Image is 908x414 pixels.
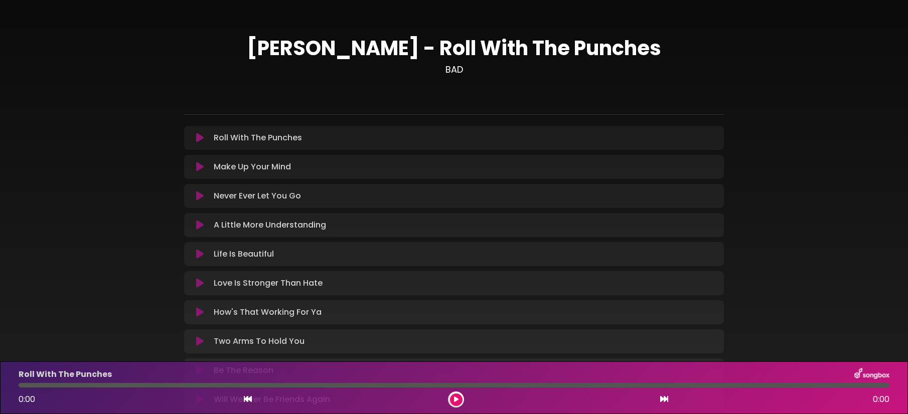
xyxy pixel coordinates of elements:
[214,277,323,289] p: Love Is Stronger Than Hate
[214,161,291,173] p: Make Up Your Mind
[19,368,112,380] p: Roll With The Punches
[184,64,724,75] h3: BAD
[214,132,302,144] p: Roll With The Punches
[873,393,889,405] span: 0:00
[184,36,724,60] h1: [PERSON_NAME] - Roll With The Punches
[214,190,301,202] p: Never Ever Let You Go
[854,368,889,381] img: songbox-logo-white.png
[214,335,305,347] p: Two Arms To Hold You
[214,219,326,231] p: A Little More Understanding
[19,393,35,405] span: 0:00
[214,248,274,260] p: Life Is Beautiful
[214,306,322,318] p: How's That Working For Ya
